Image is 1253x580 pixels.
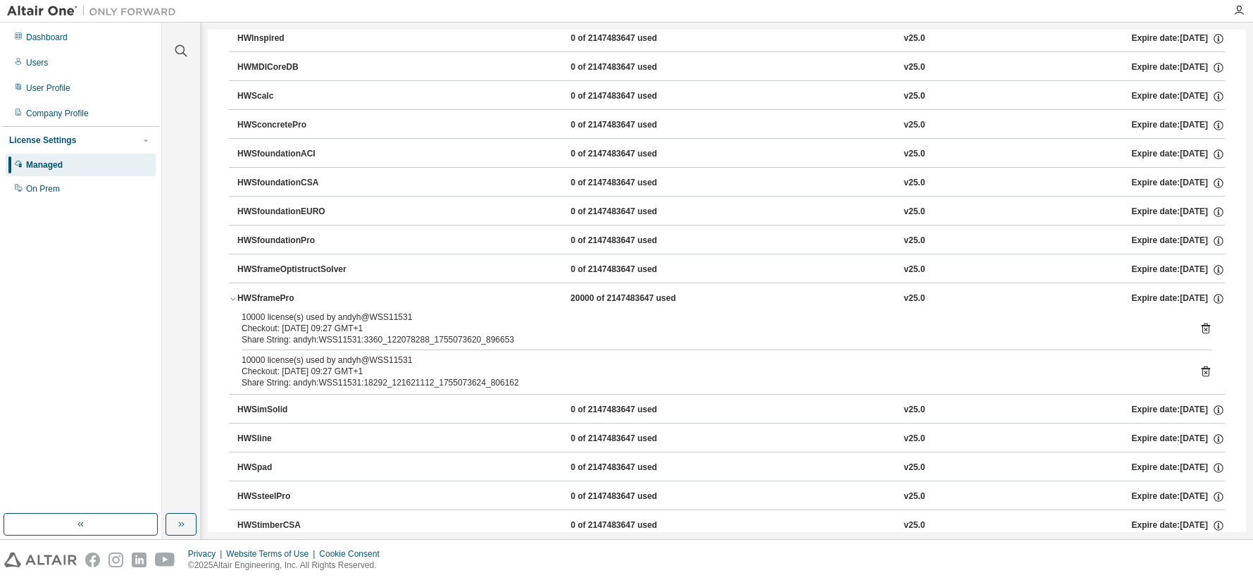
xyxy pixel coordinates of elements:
[237,90,364,103] div: HWScalc
[26,57,48,68] div: Users
[242,323,1178,334] div: Checkout: [DATE] 09:27 GMT+1
[1132,264,1225,276] div: Expire date: [DATE]
[108,553,123,567] img: instagram.svg
[237,148,364,161] div: HWSfoundationACI
[571,61,697,74] div: 0 of 2147483647 used
[237,110,1225,141] button: HWSconcretePro0 of 2147483647 usedv25.0Expire date:[DATE]
[229,283,1225,314] button: HWSframePro20000 of 2147483647 usedv25.0Expire date:[DATE]
[571,90,697,103] div: 0 of 2147483647 used
[26,183,60,195] div: On Prem
[4,553,77,567] img: altair_logo.svg
[904,206,925,218] div: v25.0
[237,197,1225,228] button: HWSfoundationEURO0 of 2147483647 usedv25.0Expire date:[DATE]
[319,548,387,560] div: Cookie Consent
[904,32,925,45] div: v25.0
[237,481,1225,512] button: HWSsteelPro0 of 2147483647 usedv25.0Expire date:[DATE]
[7,4,183,18] img: Altair One
[571,206,697,218] div: 0 of 2147483647 used
[26,159,63,171] div: Managed
[237,462,364,474] div: HWSpad
[904,177,925,190] div: v25.0
[237,235,364,247] div: HWSfoundationPro
[571,264,697,276] div: 0 of 2147483647 used
[237,404,364,417] div: HWSimSolid
[26,82,70,94] div: User Profile
[1132,292,1225,305] div: Expire date: [DATE]
[1132,177,1225,190] div: Expire date: [DATE]
[242,311,1178,323] div: 10000 license(s) used by andyh@WSS11531
[237,119,364,132] div: HWSconcretePro
[571,292,697,305] div: 20000 of 2147483647 used
[237,452,1225,483] button: HWSpad0 of 2147483647 usedv25.0Expire date:[DATE]
[904,264,925,276] div: v25.0
[9,135,76,146] div: License Settings
[237,510,1225,541] button: HWStimberCSA0 of 2147483647 usedv25.0Expire date:[DATE]
[237,81,1225,112] button: HWScalc0 of 2147483647 usedv25.0Expire date:[DATE]
[571,235,697,247] div: 0 of 2147483647 used
[904,292,925,305] div: v25.0
[237,226,1225,257] button: HWSfoundationPro0 of 2147483647 usedv25.0Expire date:[DATE]
[904,462,925,474] div: v25.0
[571,32,697,45] div: 0 of 2147483647 used
[904,490,925,503] div: v25.0
[1132,404,1225,417] div: Expire date: [DATE]
[571,519,697,532] div: 0 of 2147483647 used
[1132,32,1225,45] div: Expire date: [DATE]
[571,404,697,417] div: 0 of 2147483647 used
[571,462,697,474] div: 0 of 2147483647 used
[1132,235,1225,247] div: Expire date: [DATE]
[237,177,364,190] div: HWSfoundationCSA
[155,553,175,567] img: youtube.svg
[904,61,925,74] div: v25.0
[242,366,1178,377] div: Checkout: [DATE] 09:27 GMT+1
[904,148,925,161] div: v25.0
[904,235,925,247] div: v25.0
[904,433,925,445] div: v25.0
[226,548,319,560] div: Website Terms of Use
[237,206,364,218] div: HWSfoundationEURO
[85,553,100,567] img: facebook.svg
[904,404,925,417] div: v25.0
[1132,462,1225,474] div: Expire date: [DATE]
[132,553,147,567] img: linkedin.svg
[237,424,1225,455] button: HWSline0 of 2147483647 usedv25.0Expire date:[DATE]
[571,433,697,445] div: 0 of 2147483647 used
[237,139,1225,170] button: HWSfoundationACI0 of 2147483647 usedv25.0Expire date:[DATE]
[26,32,68,43] div: Dashboard
[188,560,388,572] p: © 2025 Altair Engineering, Inc. All Rights Reserved.
[571,148,697,161] div: 0 of 2147483647 used
[1132,61,1225,74] div: Expire date: [DATE]
[571,177,697,190] div: 0 of 2147483647 used
[237,519,364,532] div: HWStimberCSA
[237,168,1225,199] button: HWSfoundationCSA0 of 2147483647 usedv25.0Expire date:[DATE]
[237,264,364,276] div: HWSframeOptistructSolver
[237,32,364,45] div: HWInspired
[242,354,1178,366] div: 10000 license(s) used by andyh@WSS11531
[904,519,925,532] div: v25.0
[242,334,1178,345] div: Share String: andyh:WSS11531:3360_122078288_1755073620_896653
[237,52,1225,83] button: HWMDICoreDB0 of 2147483647 usedv25.0Expire date:[DATE]
[237,395,1225,426] button: HWSimSolid0 of 2147483647 usedv25.0Expire date:[DATE]
[237,61,364,74] div: HWMDICoreDB
[904,90,925,103] div: v25.0
[1132,490,1225,503] div: Expire date: [DATE]
[1132,90,1225,103] div: Expire date: [DATE]
[571,490,697,503] div: 0 of 2147483647 used
[571,119,697,132] div: 0 of 2147483647 used
[26,108,89,119] div: Company Profile
[1132,119,1225,132] div: Expire date: [DATE]
[1132,433,1225,445] div: Expire date: [DATE]
[237,292,364,305] div: HWSframePro
[237,254,1225,285] button: HWSframeOptistructSolver0 of 2147483647 usedv25.0Expire date:[DATE]
[1132,148,1225,161] div: Expire date: [DATE]
[1132,519,1225,532] div: Expire date: [DATE]
[242,377,1178,388] div: Share String: andyh:WSS11531:18292_121621112_1755073624_806162
[904,119,925,132] div: v25.0
[237,23,1225,54] button: HWInspired0 of 2147483647 usedv25.0Expire date:[DATE]
[237,433,364,445] div: HWSline
[1132,206,1225,218] div: Expire date: [DATE]
[237,490,364,503] div: HWSsteelPro
[188,548,226,560] div: Privacy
